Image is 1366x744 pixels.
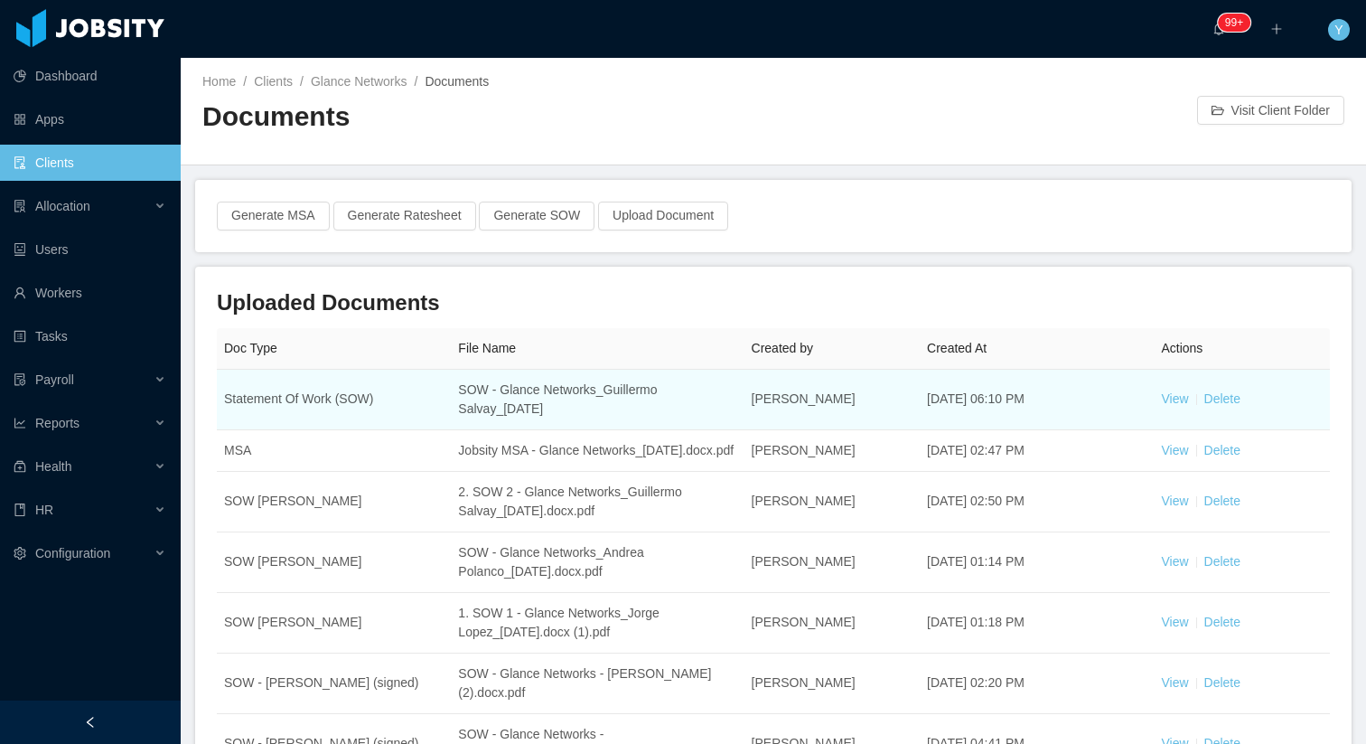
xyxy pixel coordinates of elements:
[744,430,921,472] td: [PERSON_NAME]
[451,472,744,532] td: 2. SOW 2 - Glance Networks_Guillermo Salvay_[DATE].docx.pdf
[217,202,330,231] button: Generate MSA
[202,74,236,89] a: Home
[1161,391,1188,406] a: View
[425,74,489,89] span: Documents
[920,430,1154,472] td: [DATE] 02:47 PM
[35,459,71,474] span: Health
[744,472,921,532] td: [PERSON_NAME]
[35,372,74,387] span: Payroll
[14,231,166,268] a: icon: robotUsers
[927,341,987,355] span: Created At
[1270,23,1283,35] i: icon: plus
[14,547,26,560] i: icon: setting
[217,370,451,430] td: Statement Of Work (SOW)
[14,504,26,516] i: icon: book
[217,593,451,654] td: SOW [PERSON_NAME]
[458,341,516,355] span: File Name
[451,370,744,430] td: SOW - Glance Networks_Guillermo Salvay_[DATE]
[217,532,451,593] td: SOW [PERSON_NAME]
[744,593,921,654] td: [PERSON_NAME]
[451,654,744,714] td: SOW - Glance Networks - [PERSON_NAME] (2).docx.pdf
[451,532,744,593] td: SOW - Glance Networks_Andrea Polanco_[DATE].docx.pdf
[752,341,813,355] span: Created by
[479,202,594,231] button: Generate SOW
[1204,615,1240,629] a: Delete
[1204,391,1240,406] a: Delete
[1197,96,1344,125] button: icon: folder-openVisit Client Folder
[415,74,418,89] span: /
[920,593,1154,654] td: [DATE] 01:18 PM
[598,202,728,231] button: Upload Document
[1161,615,1188,629] a: View
[14,417,26,429] i: icon: line-chart
[217,654,451,714] td: SOW - [PERSON_NAME] (signed)
[35,416,80,430] span: Reports
[1161,443,1188,457] a: View
[14,200,26,212] i: icon: solution
[451,430,744,472] td: Jobsity MSA - Glance Networks_[DATE].docx.pdf
[920,654,1154,714] td: [DATE] 02:20 PM
[14,460,26,473] i: icon: medicine-box
[35,199,90,213] span: Allocation
[1161,675,1188,690] a: View
[254,74,293,89] a: Clients
[1218,14,1250,32] sup: 416
[920,472,1154,532] td: [DATE] 02:50 PM
[1161,494,1188,508] a: View
[35,503,53,517] span: HR
[14,145,166,181] a: icon: auditClients
[217,288,1330,317] h3: Uploaded Documents
[202,99,773,136] h2: Documents
[920,370,1154,430] td: [DATE] 06:10 PM
[14,373,26,386] i: icon: file-protect
[1204,443,1240,457] a: Delete
[14,101,166,137] a: icon: appstoreApps
[14,275,166,311] a: icon: userWorkers
[1212,23,1225,35] i: icon: bell
[217,472,451,532] td: SOW [PERSON_NAME]
[920,532,1154,593] td: [DATE] 01:14 PM
[1204,554,1240,569] a: Delete
[1161,341,1202,355] span: Actions
[14,318,166,354] a: icon: profileTasks
[224,341,277,355] span: Doc Type
[243,74,247,89] span: /
[217,430,451,472] td: MSA
[300,74,304,89] span: /
[333,202,476,231] button: Generate Ratesheet
[14,58,166,94] a: icon: pie-chartDashboard
[744,532,921,593] td: [PERSON_NAME]
[311,74,407,89] a: Glance Networks
[451,593,744,654] td: 1. SOW 1 - Glance Networks_Jorge Lopez_[DATE].docx (1).pdf
[744,654,921,714] td: [PERSON_NAME]
[744,370,921,430] td: [PERSON_NAME]
[1204,675,1240,690] a: Delete
[1334,19,1343,41] span: Y
[1204,494,1240,508] a: Delete
[35,546,110,560] span: Configuration
[1161,554,1188,569] a: View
